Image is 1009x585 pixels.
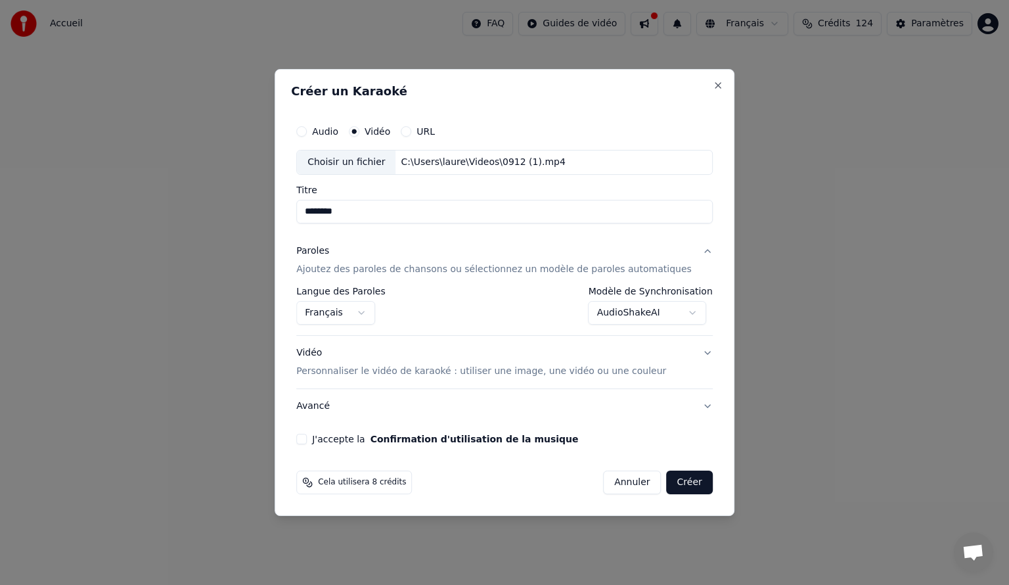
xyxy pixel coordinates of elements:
div: Choisir un fichier [297,151,395,174]
span: Cela utilisera 8 crédits [318,477,406,488]
label: Titre [296,185,713,195]
label: J'accepte la [312,434,578,444]
label: Langue des Paroles [296,287,386,296]
label: Vidéo [365,127,390,136]
button: Avancé [296,389,713,423]
button: Créer [667,471,713,494]
div: Paroles [296,245,329,258]
div: Vidéo [296,346,666,378]
label: Audio [312,127,338,136]
div: C:\Users\laure\Videos\0912 (1).mp4 [396,156,571,169]
label: Modèle de Synchronisation [589,287,713,296]
p: Ajoutez des paroles de chansons ou sélectionnez un modèle de paroles automatiques [296,263,692,276]
button: J'accepte la [370,434,579,444]
button: VidéoPersonnaliser le vidéo de karaoké : utiliser une image, une vidéo ou une couleur [296,336,713,388]
button: ParolesAjoutez des paroles de chansons ou sélectionnez un modèle de paroles automatiques [296,234,713,287]
label: URL [416,127,435,136]
h2: Créer un Karaoké [291,85,718,97]
div: ParolesAjoutez des paroles de chansons ou sélectionnez un modèle de paroles automatiques [296,287,713,335]
p: Personnaliser le vidéo de karaoké : utiliser une image, une vidéo ou une couleur [296,365,666,378]
button: Annuler [603,471,661,494]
